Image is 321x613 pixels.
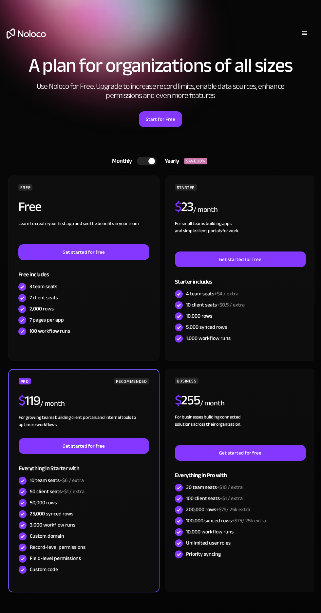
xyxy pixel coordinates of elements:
[29,305,54,312] div: 2,000 rows
[186,517,266,524] div: 100,000 synced rows
[175,414,306,445] div: For businesses building connected solutions across their organization. ‍
[30,510,73,517] div: 25,000 synced rows
[214,289,238,299] span: +$4 / extra
[175,267,306,288] div: Starter includes
[30,521,75,529] div: 3,000 workflow runs
[193,205,218,215] div: / month
[60,475,84,485] span: +$6 / extra
[175,461,306,482] div: Everything in Pro with
[18,199,41,215] h2: Free
[184,158,207,164] div: SAVE 20%
[30,532,64,540] div: Custom domain
[30,566,58,573] div: Custom code
[29,82,292,100] h2: Use Noloco for Free. Upgrade to increase record limits, enable data sources, enhance permissions ...
[18,244,149,260] a: Get started for free
[175,388,181,413] span: $
[175,445,306,461] a: Get started for free
[7,56,314,75] h1: A plan for organizations of all sizes
[175,392,200,409] h2: 255
[40,399,65,409] div: / month
[186,335,231,342] div: 1,000 workflow runs
[104,156,137,166] div: Monthly
[7,28,46,39] a: home
[30,555,81,562] div: Field-level permissions
[19,378,31,384] div: PRO
[157,156,184,166] div: Yearly
[217,300,245,310] span: +$0.5 / extra
[186,506,250,513] div: 200,000 rows
[30,488,85,495] div: 50 client seats
[186,528,234,535] div: 10,000 workflow runs
[114,378,149,384] div: RECOMMENDED
[19,388,25,413] span: $
[175,199,193,215] h2: 23
[186,301,245,308] div: 10 client seats
[18,220,149,244] div: Learn to create your first app and see the benefits in your team ‍
[175,378,198,384] div: BUSINESS
[216,505,250,514] span: +$75/ 25k extra
[30,544,85,551] div: Record-level permissions
[62,487,85,496] span: +$1 / extra
[29,316,64,324] div: 7 pages per app
[220,493,243,503] span: +$1 / extra
[30,499,57,506] div: 50,000 rows
[30,477,84,484] div: 10 team seats
[18,260,149,281] div: Free includes
[175,220,306,251] div: For small teams building apps and simple client portals for work. ‍
[186,324,227,331] div: 5,000 synced rows
[295,24,314,43] div: menu
[186,312,212,320] div: 10,000 rows
[29,327,70,335] div: 100 workflow runs
[19,438,149,454] a: Get started for free
[175,195,181,219] span: $
[186,550,221,558] div: Priority syncing
[200,398,225,409] div: / month
[19,454,149,475] div: Everything in Starter with
[232,516,266,526] span: +$75/ 25k extra
[139,111,182,127] a: Start for Free
[186,495,243,502] div: 100 client seats
[186,484,243,491] div: 30 team seats
[175,251,306,267] a: Get started for free
[19,393,40,409] h2: 119
[186,290,238,297] div: 4 team seats
[29,283,57,290] div: 3 team seats
[186,539,231,547] div: Unlimited user roles
[217,482,243,492] span: +$10 / extra
[175,184,197,191] div: STARTER
[29,294,58,301] div: 7 client seats
[19,414,149,438] div: For growing teams building client portals and internal tools to optimize workflows.
[18,184,33,191] div: FREE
